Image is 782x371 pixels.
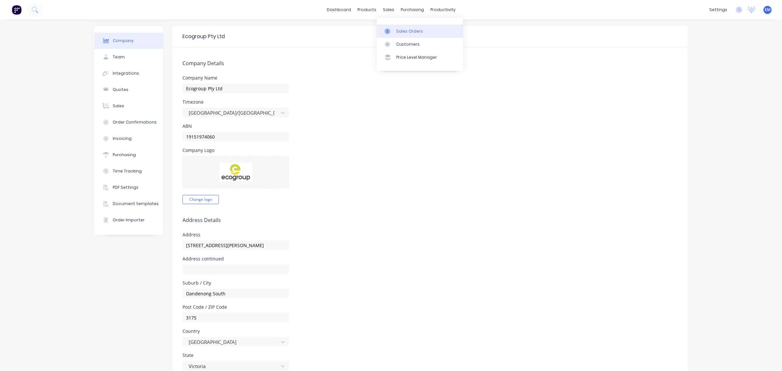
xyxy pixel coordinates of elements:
button: Order Importer [94,212,163,228]
a: Price Level Manager [377,51,463,64]
div: Suburb / City [182,281,289,285]
div: Order Confirmations [113,119,157,125]
div: productivity [427,5,459,15]
div: Quotes [113,87,128,93]
div: Time Tracking [113,168,142,174]
a: Sales Orders [377,24,463,37]
a: Customers [377,38,463,51]
div: Ecogroup Pty Ltd [182,33,225,40]
span: EM [765,7,771,13]
div: ABN [182,124,289,128]
img: Factory [12,5,22,15]
button: PDF Settings [94,179,163,196]
button: Sales [94,98,163,114]
h5: Company Details [182,60,678,67]
div: purchasing [398,5,427,15]
div: Team [113,54,125,60]
div: Integrations [113,70,139,76]
div: Address continued [182,257,289,261]
div: Company Logo [182,148,289,153]
button: Time Tracking [94,163,163,179]
button: Company [94,33,163,49]
button: Invoicing [94,130,163,147]
div: Company [113,38,134,44]
button: Purchasing [94,147,163,163]
div: Address [182,232,289,237]
div: Timezone [182,100,289,104]
div: Invoicing [113,136,132,141]
div: Price Level Manager [396,54,437,60]
div: settings [706,5,731,15]
h5: Address Details [182,217,678,223]
div: Post Code / ZIP Code [182,305,289,309]
div: products [354,5,380,15]
div: Sales [113,103,124,109]
div: Purchasing [113,152,136,158]
div: Country [182,329,289,334]
div: Order Importer [113,217,145,223]
button: Team [94,49,163,65]
button: Document templates [94,196,163,212]
div: sales [380,5,398,15]
div: Document templates [113,201,159,207]
button: Change logo [182,195,219,204]
div: Company Name [182,76,289,80]
div: Sales Orders [396,28,423,34]
div: Customers [396,41,420,47]
button: Quotes [94,82,163,98]
a: dashboard [324,5,354,15]
button: Integrations [94,65,163,82]
div: PDF Settings [113,185,138,190]
div: State [182,353,289,358]
button: Order Confirmations [94,114,163,130]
